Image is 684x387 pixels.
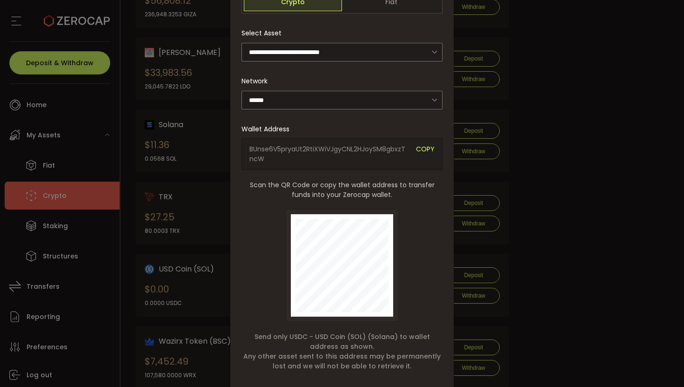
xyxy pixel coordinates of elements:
[241,180,443,200] span: Scan the QR Code or copy the wallet address to transfer funds into your Zerocap wallet.
[416,144,435,164] span: COPY
[241,352,443,371] span: Any other asset sent to this address may be permanently lost and we will not be able to retrieve it.
[241,76,273,86] label: Network
[637,342,684,387] iframe: Chat Widget
[241,332,443,352] span: Send only USDC - USD Coin (SOL) (Solana) to wallet address as shown.
[249,144,409,164] span: BUnse6V5pryaUt2RtiXWiVJgyCNL2HJoySM8gbxzTncW
[241,28,287,38] label: Select Asset
[241,124,295,134] label: Wallet Address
